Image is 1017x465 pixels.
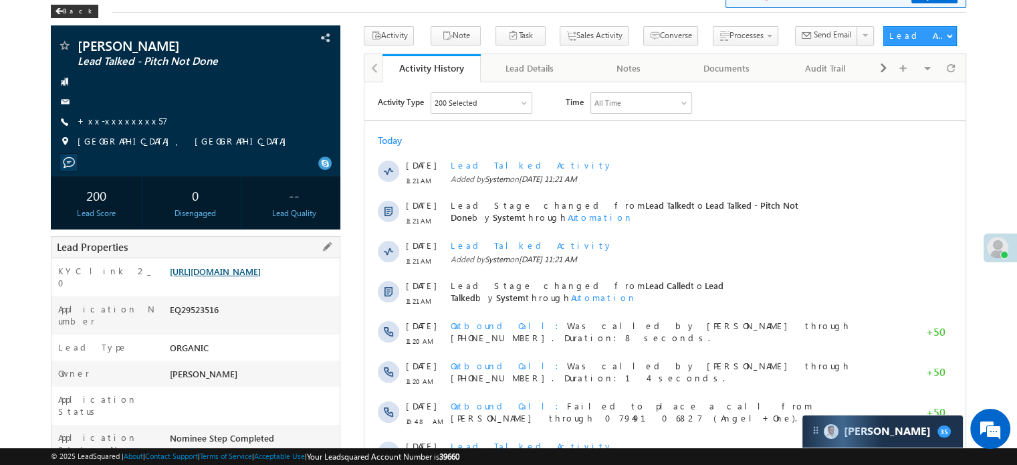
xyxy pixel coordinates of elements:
div: Lead Score [54,207,138,219]
div: Audit Trail [788,60,863,76]
span: [DATE] [41,318,72,330]
div: Lead Details [491,60,567,76]
span: Lead Talked - Pitch Not Done [86,117,434,141]
button: Lead Actions [883,26,957,46]
span: [DATE] [41,438,72,450]
div: Today [13,52,57,64]
a: Lead Details [481,54,579,82]
span: [DATE] 11:21 AM [154,172,213,182]
span: System [120,373,145,383]
span: [DATE] 11:21 AM [154,92,213,102]
span: Activity Type [13,10,60,30]
span: [DATE] [41,238,72,250]
span: Lead Talked Activity [86,157,249,169]
span: Outbound Call [86,278,203,289]
div: Activity History [392,62,471,74]
div: EQ29523516 [166,303,340,322]
button: Task [495,26,546,45]
div: All Time [230,15,257,27]
span: [DATE] [41,157,72,169]
span: System [128,129,158,141]
span: System [131,410,160,422]
span: [DATE] 10:19 AM [154,373,213,383]
span: Automation [206,410,271,422]
span: Time [201,10,219,30]
span: [DATE] [41,398,72,410]
label: Application Status New [58,432,156,456]
span: +50 [562,244,581,260]
a: Contact Support [145,452,198,460]
a: Audit Trail [777,54,875,82]
span: Lead Stage changed from to by through [86,117,434,141]
span: Automation [203,129,269,141]
button: Send Email [795,26,858,45]
span: Lead Called [86,398,377,422]
span: Outbound Call [86,318,203,329]
label: KYC link 2_0 [58,265,156,289]
div: Notes [590,60,666,76]
a: [URL][DOMAIN_NAME] [170,266,261,277]
span: 11:21 AM [41,132,82,145]
span: 11:20 AM [41,253,82,265]
label: Owner [58,367,90,379]
span: Outbound Call [86,238,203,249]
span: Was called by [PERSON_NAME] through [PHONE_NUMBER]. Duration:8 seconds. [86,238,486,261]
div: Nominee Step Completed [166,432,340,450]
span: Processes [729,30,764,40]
span: System [132,209,161,221]
span: Lead Talked [281,117,327,128]
span: System [120,172,145,182]
label: Application Number [58,303,156,327]
span: © 2025 LeadSquared | | | | | [51,450,459,463]
span: 10:19 AM [41,373,82,385]
span: Lead Stage changed from to by through [86,197,359,221]
a: About [124,452,143,460]
span: 10:48 AM [41,333,82,345]
span: 35 [937,426,951,438]
span: Lead Talked [86,197,359,221]
div: 200 Selected [70,15,112,27]
span: Lead Talked - Pitch Not Done [78,55,257,68]
span: Added by on [86,372,527,384]
div: Lead Actions [889,29,946,41]
label: Lead Type [58,341,128,353]
span: +50 [562,444,581,460]
div: -- [252,183,336,207]
div: carter-dragCarter[PERSON_NAME]35 [802,415,964,448]
div: Lead Quality [252,207,336,219]
div: 0 [153,183,237,207]
button: Activity [364,26,414,45]
span: 11:20 AM [41,293,82,305]
div: Back [51,5,98,18]
div: Sales Activity,Email Bounced,Email Link Clicked,Email Marked Spam,Email Opened & 195 more.. [67,11,167,31]
div: Documents [689,60,764,76]
span: Lead Properties [57,240,128,254]
div: 200 [54,183,138,207]
span: +50 [562,324,581,340]
span: Lead Called [281,197,326,209]
span: [DATE] [41,197,72,209]
span: Lead Generated [281,398,344,409]
button: Processes [713,26,778,45]
a: Terms of Service [200,452,252,460]
span: [PERSON_NAME] [170,368,237,379]
span: +50 [562,284,581,300]
span: System [120,92,145,102]
span: [GEOGRAPHIC_DATA], [GEOGRAPHIC_DATA] [78,135,293,149]
span: [PERSON_NAME] [78,39,257,52]
span: Send Email [814,29,852,41]
a: Notes [580,54,678,82]
span: 11:21 AM [41,92,82,104]
span: Added by on [86,91,527,103]
label: Application Status [58,393,156,417]
a: Documents [678,54,776,82]
span: 39660 [439,452,459,462]
span: Outbound Call [86,438,203,450]
span: 10:19 AM [41,413,82,426]
span: [DATE] [41,278,72,290]
span: Lead Talked Activity [86,77,249,88]
span: Was called by [PERSON_NAME] through [PHONE_NUMBER]. Duration:14 seconds. [86,278,486,301]
span: Your Leadsquared Account Number is [307,452,459,462]
span: Failed to place a call from [PERSON_NAME] through 07949106827 (Angel+One). [86,318,448,341]
span: Lead Talked Activity [86,358,249,369]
